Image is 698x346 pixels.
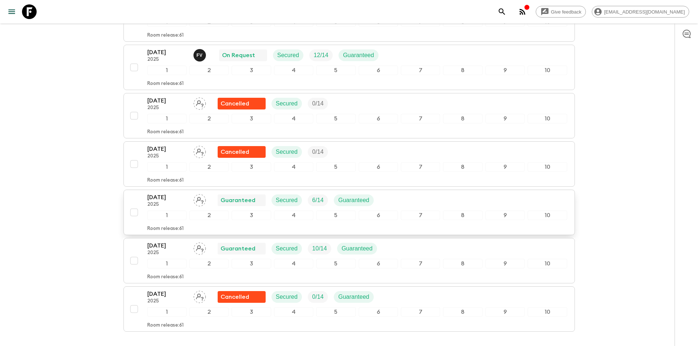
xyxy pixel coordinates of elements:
div: 5 [316,162,355,172]
button: [DATE]2025Assign pack leaderGuaranteedSecuredTrip FillGuaranteed12345678910Room release:61 [123,238,575,283]
div: 2 [189,259,229,268]
p: 2025 [147,250,188,256]
div: 2 [189,66,229,75]
p: Room release: 61 [147,33,184,38]
button: [DATE]2025Francisco ValeroOn RequestSecuredTrip FillGuaranteed12345678910Room release:61 [123,45,575,90]
p: 10 / 14 [312,244,327,253]
p: [DATE] [147,48,188,57]
div: 2 [189,211,229,220]
div: Secured [273,49,304,61]
div: 7 [401,211,440,220]
div: 7 [401,259,440,268]
p: On Request [222,51,255,60]
p: Guaranteed [338,196,369,205]
div: 8 [443,66,482,75]
div: 9 [485,114,525,123]
p: [DATE] [147,193,188,202]
p: [DATE] [147,241,188,250]
button: [DATE]2025Assign pack leaderGuaranteedSecuredTrip FillGuaranteed12345678910Room release:61 [123,190,575,235]
span: Assign pack leader [193,293,206,299]
p: 2025 [147,202,188,208]
span: [EMAIL_ADDRESS][DOMAIN_NAME] [600,9,689,15]
div: 8 [443,162,482,172]
p: F V [196,52,203,58]
div: 3 [232,259,271,268]
div: 2 [189,307,229,317]
div: 9 [485,162,525,172]
div: 3 [232,66,271,75]
div: 9 [485,66,525,75]
div: 10 [528,66,567,75]
div: Secured [272,243,302,254]
div: 4 [274,114,313,123]
p: 6 / 14 [312,196,324,205]
div: Flash Pack cancellation [218,146,266,158]
div: 10 [528,259,567,268]
div: 4 [274,307,313,317]
div: 1 [147,211,186,220]
p: 0 / 14 [312,293,324,301]
button: [DATE]2025Assign pack leaderFlash Pack cancellationSecuredTrip Fill12345678910Room release:61 [123,141,575,187]
div: 9 [485,259,525,268]
div: 7 [401,307,440,317]
div: 5 [316,66,355,75]
span: Assign pack leader [193,100,206,105]
div: 10 [528,114,567,123]
p: [DATE] [147,145,188,153]
div: Trip Fill [308,146,328,158]
p: 0 / 14 [312,99,324,108]
p: Cancelled [221,293,249,301]
p: Room release: 61 [147,323,184,328]
div: 1 [147,259,186,268]
span: Give feedback [547,9,586,15]
div: 1 [147,307,186,317]
div: Flash Pack cancellation [218,98,266,109]
div: [EMAIL_ADDRESS][DOMAIN_NAME] [592,6,689,18]
div: Trip Fill [308,98,328,109]
div: 9 [485,307,525,317]
div: Secured [272,291,302,303]
p: Secured [276,148,298,156]
p: Cancelled [221,148,249,156]
div: 4 [274,211,313,220]
div: 8 [443,114,482,123]
div: 5 [316,114,355,123]
p: Room release: 61 [147,81,184,87]
div: 4 [274,259,313,268]
p: 2025 [147,105,188,111]
div: Secured [272,98,302,109]
div: 1 [147,66,186,75]
p: Guaranteed [338,293,369,301]
div: 5 [316,259,355,268]
div: Secured [272,194,302,206]
p: 2025 [147,153,188,159]
div: Trip Fill [309,49,333,61]
p: 12 / 14 [314,51,328,60]
p: Secured [276,99,298,108]
button: [DATE]2025Assign pack leaderFlash Pack cancellationSecuredTrip FillGuaranteed12345678910Room rele... [123,286,575,332]
div: 8 [443,259,482,268]
span: Assign pack leader [193,196,206,202]
div: 6 [359,66,398,75]
a: Give feedback [536,6,586,18]
p: Room release: 61 [147,129,184,135]
span: Francisco Valero [193,51,207,57]
div: Flash Pack cancellation [218,291,266,303]
div: 2 [189,162,229,172]
button: [DATE]2025Assign pack leaderFlash Pack cancellationSecuredTrip Fill12345678910Room release:61 [123,93,575,138]
p: 2025 [147,57,188,63]
span: Assign pack leader [193,245,206,250]
p: Secured [276,293,298,301]
button: search adventures [495,4,509,19]
p: Secured [276,244,298,253]
span: Assign pack leader [193,148,206,154]
button: FV [193,49,207,62]
div: 7 [401,162,440,172]
div: Trip Fill [308,194,328,206]
div: 7 [401,66,440,75]
div: 5 [316,211,355,220]
div: 8 [443,211,482,220]
div: 3 [232,114,271,123]
div: Trip Fill [308,243,331,254]
p: 2025 [147,298,188,304]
